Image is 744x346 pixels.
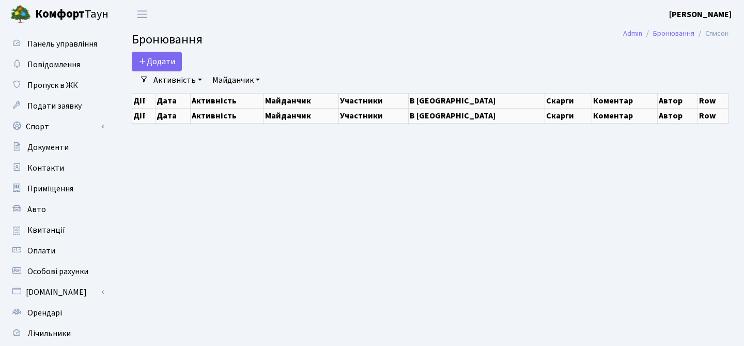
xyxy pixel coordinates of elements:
[338,93,409,108] th: Участники
[694,28,729,39] li: Список
[10,4,31,25] img: logo.png
[132,31,203,49] span: Бронювання
[5,96,109,116] a: Подати заявку
[592,108,658,123] th: Коментар
[5,34,109,54] a: Панель управління
[698,108,729,123] th: Row
[132,93,156,108] th: Дії
[27,80,78,91] span: Пропуск в ЖК
[409,108,545,123] th: В [GEOGRAPHIC_DATA]
[208,71,264,89] a: Майданчик
[698,93,729,108] th: Row
[27,59,80,70] span: Повідомлення
[5,220,109,240] a: Квитанції
[155,93,190,108] th: Дата
[5,158,109,178] a: Контакти
[653,28,694,39] a: Бронювання
[149,71,206,89] a: Активність
[5,303,109,323] a: Орендарі
[27,245,55,257] span: Оплати
[545,108,592,123] th: Скарги
[657,93,698,108] th: Автор
[27,224,65,236] span: Квитанції
[129,6,155,23] button: Переключити навігацію
[132,52,182,71] button: Додати
[27,142,69,153] span: Документи
[5,137,109,158] a: Документи
[669,8,732,21] a: [PERSON_NAME]
[155,108,190,123] th: Дата
[657,108,698,123] th: Автор
[5,240,109,261] a: Оплати
[27,183,73,194] span: Приміщення
[5,282,109,303] a: [DOMAIN_NAME]
[623,28,642,39] a: Admin
[409,93,545,108] th: В [GEOGRAPHIC_DATA]
[27,266,88,277] span: Особові рахунки
[35,6,85,22] b: Комфорт
[27,328,71,339] span: Лічильники
[5,323,109,344] a: Лічильники
[27,162,64,174] span: Контакти
[263,108,338,123] th: Майданчик
[190,93,263,108] th: Активність
[27,307,62,319] span: Орендарі
[27,38,97,50] span: Панель управління
[5,54,109,75] a: Повідомлення
[669,9,732,20] b: [PERSON_NAME]
[592,93,658,108] th: Коментар
[338,108,409,123] th: Участники
[27,204,46,215] span: Авто
[5,75,109,96] a: Пропуск в ЖК
[132,108,156,123] th: Дії
[263,93,338,108] th: Майданчик
[5,178,109,199] a: Приміщення
[5,116,109,137] a: Спорт
[5,261,109,282] a: Особові рахунки
[545,93,592,108] th: Скарги
[5,199,109,220] a: Авто
[608,23,744,44] nav: breadcrumb
[190,108,263,123] th: Активність
[35,6,109,23] span: Таун
[27,100,82,112] span: Подати заявку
